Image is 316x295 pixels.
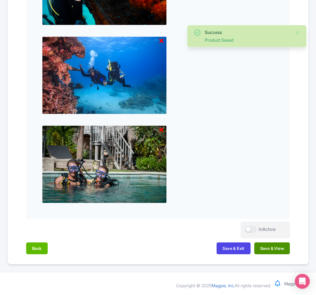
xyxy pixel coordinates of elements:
[217,242,250,254] button: Save & Exit
[254,242,290,254] button: Save & View
[284,281,309,286] a: Magpie Help
[259,226,275,233] div: InActive
[172,282,275,289] div: Copyright © 2025 All rights reserved.
[212,283,235,288] span: Magpie, Inc.
[295,274,310,289] div: Open Intercom Messenger
[295,29,300,36] button: Close
[42,125,167,203] img: cfyjvddlfxubfhxljkfe.jpg
[205,37,290,43] div: Product Saved
[42,36,167,114] img: rx6ivrbsyf0xrjbwzyy3.jpg
[26,242,48,254] button: Back
[205,29,290,35] div: Success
